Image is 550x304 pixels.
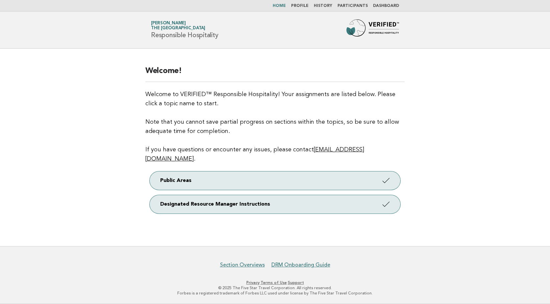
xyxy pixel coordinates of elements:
h2: Welcome! [145,66,405,82]
p: Welcome to VERIFIED™ Responsible Hospitality! Your assignments are listed below. Please click a t... [145,90,405,164]
p: · · [74,280,476,285]
p: © 2025 The Five Star Travel Corporation. All rights reserved. [74,285,476,291]
a: Designated Resource Manager Instructions [150,195,400,214]
a: Privacy [246,280,260,285]
a: Participants [337,4,368,8]
img: Forbes Travel Guide [346,19,399,40]
a: Home [273,4,286,8]
h1: Responsible Hospitality [151,21,218,38]
a: Support [288,280,304,285]
a: Dashboard [373,4,399,8]
a: [PERSON_NAME]The [GEOGRAPHIC_DATA] [151,21,205,30]
a: DRM Onboarding Guide [271,262,330,268]
a: [EMAIL_ADDRESS][DOMAIN_NAME] [145,147,364,162]
a: Public Areas [150,171,400,190]
a: Section Overviews [220,262,265,268]
a: Terms of Use [261,280,287,285]
a: Profile [291,4,309,8]
span: The [GEOGRAPHIC_DATA] [151,26,205,31]
a: History [314,4,332,8]
p: Forbes is a registered trademark of Forbes LLC used under license by The Five Star Travel Corpora... [74,291,476,296]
